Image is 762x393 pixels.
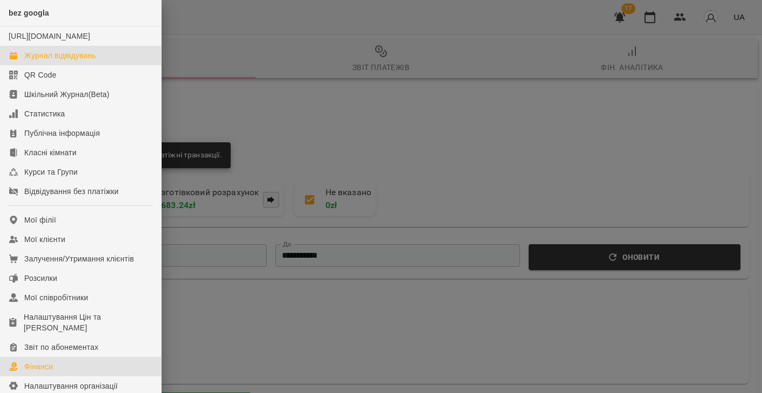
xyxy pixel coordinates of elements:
div: Розсилки [24,273,57,284]
div: Мої філії [24,215,56,225]
div: Шкільний Журнал(Beta) [24,89,109,100]
div: Фінанси [24,361,53,372]
div: Мої співробітники [24,292,88,303]
div: Публічна інформація [24,128,100,139]
a: [URL][DOMAIN_NAME] [9,32,90,40]
div: Налаштування Цін та [PERSON_NAME] [24,312,153,333]
div: Статистика [24,108,65,119]
div: Класні кімнати [24,147,77,158]
div: Звіт по абонементах [24,342,99,353]
div: Залучення/Утримання клієнтів [24,253,134,264]
span: bez googla [9,9,49,17]
div: Журнал відвідувань [24,50,96,61]
div: QR Code [24,70,57,80]
div: Налаштування організації [24,381,118,391]
div: Відвідування без платіжки [24,186,119,197]
div: Мої клієнти [24,234,65,245]
div: Курси та Групи [24,167,78,177]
